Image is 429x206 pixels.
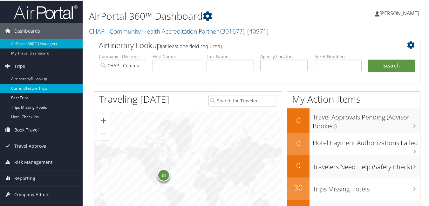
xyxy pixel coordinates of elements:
a: 0Hotel Payment Authorizations Failed [287,132,420,155]
a: CHAP - Community Health Accreditation Partner [89,26,269,35]
h3: Travel Approvals Pending (Advisor Booked) [313,109,420,130]
h1: AirPortal 360™ Dashboard [89,9,313,22]
a: 0Travel Approvals Pending (Advisor Booked) [287,108,420,132]
h2: 0 [287,159,310,170]
span: Company Admin [14,186,50,202]
label: Company - Division: [99,53,146,59]
span: ( 301677 ) [220,26,244,35]
span: Book Travel [14,121,39,137]
span: Trips [14,58,25,74]
label: First Name: [153,53,200,59]
label: Last Name: [207,53,254,59]
h1: My Action Items [287,92,420,105]
h3: Trips Missing Hotels [313,181,420,193]
button: Search [368,59,415,72]
span: (at least one field required) [161,42,222,49]
div: 34 [157,168,170,181]
h3: Travelers Need Help (Safety Check) [313,159,420,171]
h1: Traveling [DATE] [99,92,169,105]
button: Zoom in [97,114,110,126]
label: Agency Locator: [260,53,308,59]
h2: Airtinerary Lookup [99,39,388,50]
label: Ticket Number: [314,53,361,59]
span: Risk Management [14,154,52,170]
span: Reporting [14,170,35,186]
a: [PERSON_NAME] [375,3,425,22]
a: 0Travelers Need Help (Safety Check) [287,155,420,177]
button: Zoom out [97,127,110,139]
h2: 30 [287,182,310,192]
input: Search for Traveler [208,94,277,106]
img: airportal-logo.png [14,4,78,19]
h2: 0 [287,114,310,125]
span: , [ 40971 ] [244,26,269,35]
h2: 0 [287,137,310,148]
span: [PERSON_NAME] [379,9,419,16]
span: Dashboards [14,23,40,38]
h3: Hotel Payment Authorizations Failed [313,135,420,147]
a: 30Trips Missing Hotels [287,177,420,199]
span: Travel Approval [14,138,48,153]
